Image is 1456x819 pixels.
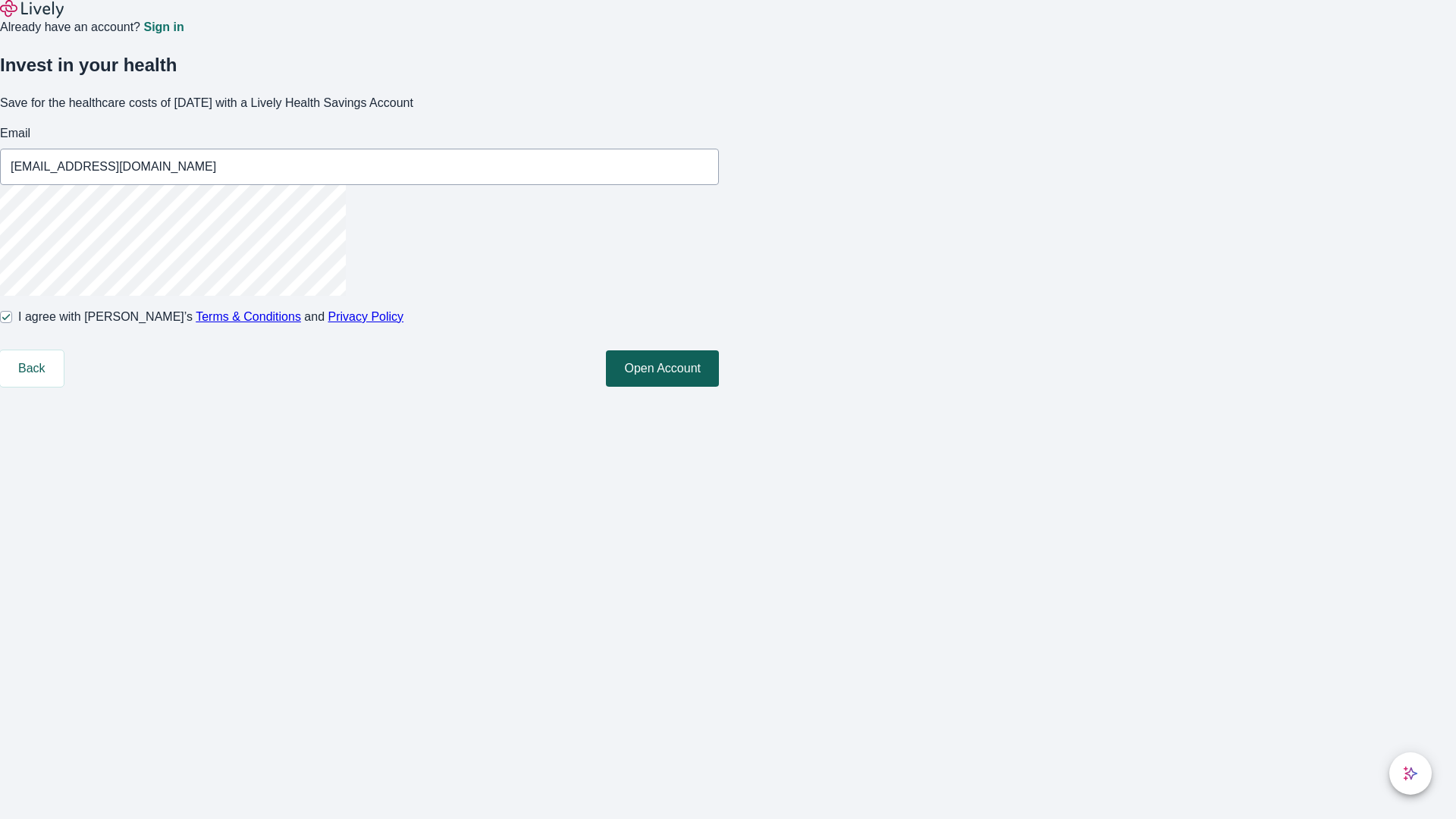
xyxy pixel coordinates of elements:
button: Open Account [606,350,719,387]
a: Sign in [143,21,184,33]
button: chat [1389,752,1432,795]
a: Privacy Policy [328,310,404,323]
svg: Lively AI Assistant [1403,766,1418,781]
a: Terms & Conditions [196,310,301,323]
span: I agree with [PERSON_NAME]’s and [18,308,403,326]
